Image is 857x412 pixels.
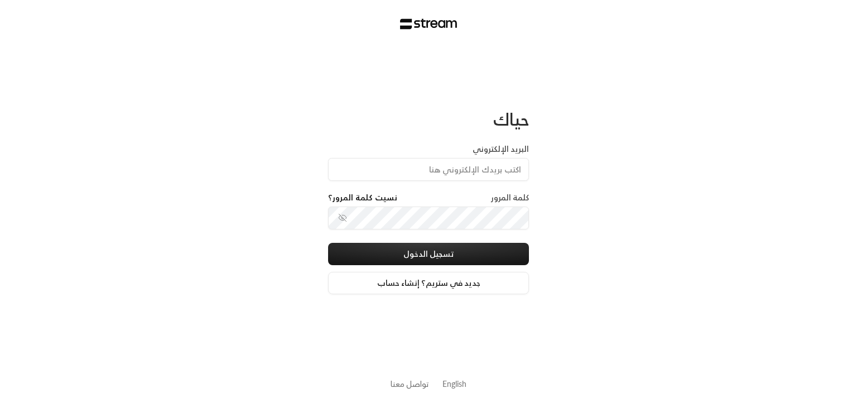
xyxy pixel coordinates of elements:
label: كلمة المرور [491,192,529,203]
a: English [442,373,466,394]
a: تواصل معنا [391,377,429,391]
span: حياك [493,104,529,134]
input: اكتب بريدك الإلكتروني هنا [328,158,529,181]
a: جديد في ستريم؟ إنشاء حساب [328,272,529,294]
label: البريد الإلكتروني [473,143,529,155]
button: toggle password visibility [334,209,352,227]
a: نسيت كلمة المرور؟ [328,192,397,203]
button: تسجيل الدخول [328,243,529,265]
img: Stream Logo [400,18,458,30]
button: تواصل معنا [391,378,429,390]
